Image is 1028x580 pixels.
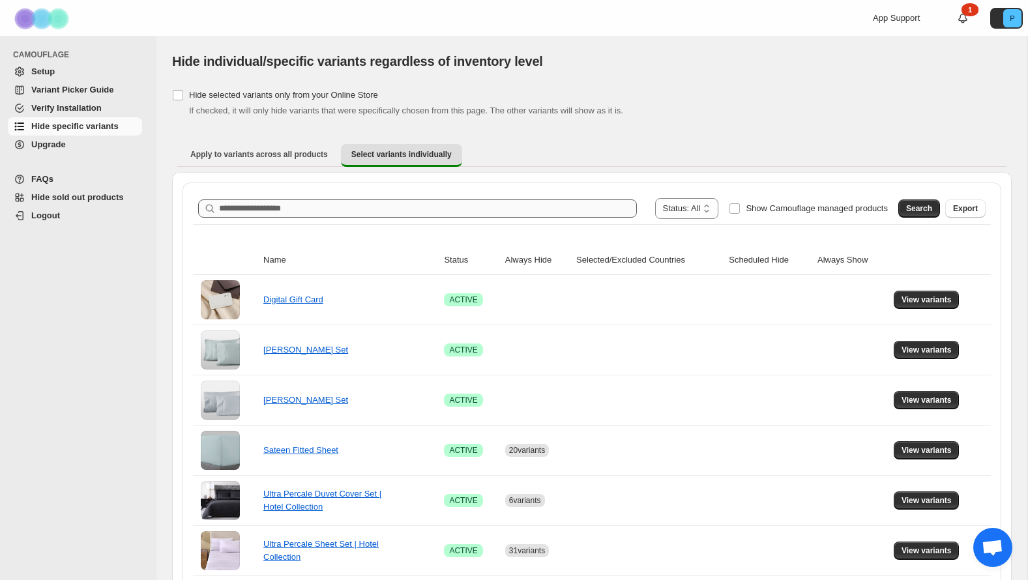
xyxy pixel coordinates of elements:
[902,545,952,556] span: View variants
[956,12,969,25] a: 1
[8,170,142,188] a: FAQs
[31,192,124,202] span: Hide sold out products
[13,50,147,60] span: CAMOUFLAGE
[440,246,501,275] th: Status
[509,546,545,555] span: 31 variants
[31,85,113,94] span: Variant Picker Guide
[259,246,440,275] th: Name
[945,199,986,218] button: Export
[341,144,462,167] button: Select variants individually
[8,136,142,154] a: Upgrade
[902,395,952,405] span: View variants
[962,3,978,16] div: 1
[449,295,477,305] span: ACTIVE
[263,395,348,405] a: [PERSON_NAME] Set
[873,13,920,23] span: App Support
[906,203,932,214] span: Search
[8,188,142,207] a: Hide sold out products
[894,542,960,560] button: View variants
[201,431,240,470] img: Sateen Fitted Sheet
[894,341,960,359] button: View variants
[31,210,60,220] span: Logout
[31,139,66,149] span: Upgrade
[8,81,142,99] a: Variant Picker Guide
[501,246,572,275] th: Always Hide
[172,54,543,68] span: Hide individual/specific variants regardless of inventory level
[201,381,240,420] img: Ariane Pillowcase Set
[814,246,890,275] th: Always Show
[902,295,952,305] span: View variants
[189,90,378,100] span: Hide selected variants only from your Online Store
[973,528,1012,567] a: Open chat
[953,203,978,214] span: Export
[263,295,323,304] a: Digital Gift Card
[894,291,960,309] button: View variants
[572,246,725,275] th: Selected/Excluded Countries
[31,121,119,131] span: Hide specific variants
[201,330,240,370] img: Yalda Pillowcase Set
[898,199,940,218] button: Search
[1010,14,1014,22] text: P
[902,495,952,506] span: View variants
[894,441,960,459] button: View variants
[263,445,338,455] a: Sateen Fitted Sheet
[8,117,142,136] a: Hide specific variants
[263,345,348,355] a: [PERSON_NAME] Set
[990,8,1023,29] button: Avatar with initials P
[746,203,888,213] span: Show Camouflage managed products
[509,496,541,505] span: 6 variants
[1003,9,1021,27] span: Avatar with initials P
[31,66,55,76] span: Setup
[31,174,53,184] span: FAQs
[509,446,545,455] span: 20 variants
[201,280,240,319] img: Digital Gift Card
[449,345,477,355] span: ACTIVE
[189,106,623,115] span: If checked, it will only hide variants that were specifically chosen from this page. The other va...
[263,489,381,512] a: Ultra Percale Duvet Cover Set | Hotel Collection
[725,246,814,275] th: Scheduled Hide
[449,495,477,506] span: ACTIVE
[449,545,477,556] span: ACTIVE
[201,481,240,520] img: Ultra Percale Duvet Cover Set | Hotel Collection
[894,491,960,510] button: View variants
[190,149,328,160] span: Apply to variants across all products
[31,103,102,113] span: Verify Installation
[201,531,240,570] img: Ultra Percale Sheet Set | Hotel Collection
[894,391,960,409] button: View variants
[351,149,452,160] span: Select variants individually
[263,539,379,562] a: Ultra Percale Sheet Set | Hotel Collection
[8,99,142,117] a: Verify Installation
[10,1,76,36] img: Camouflage
[449,445,477,456] span: ACTIVE
[180,144,338,165] button: Apply to variants across all products
[8,207,142,225] a: Logout
[902,445,952,456] span: View variants
[902,345,952,355] span: View variants
[8,63,142,81] a: Setup
[449,395,477,405] span: ACTIVE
